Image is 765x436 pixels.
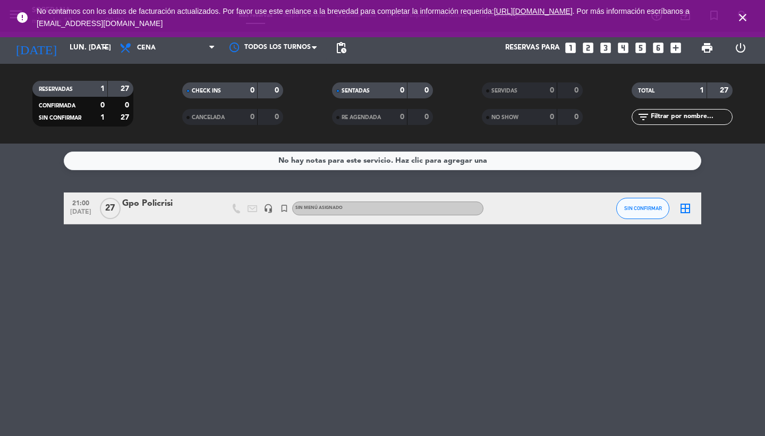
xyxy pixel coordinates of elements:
[616,41,630,55] i: looks_4
[638,88,654,94] span: TOTAL
[669,41,683,55] i: add_box
[400,113,404,121] strong: 0
[581,41,595,55] i: looks_two
[275,113,281,121] strong: 0
[400,87,404,94] strong: 0
[637,111,650,123] i: filter_list
[599,41,613,55] i: looks_3
[121,114,131,121] strong: 27
[37,7,690,28] a: . Por más información escríbanos a [EMAIL_ADDRESS][DOMAIN_NAME]
[67,208,94,221] span: [DATE]
[192,88,221,94] span: CHECK INS
[279,204,289,213] i: turned_in_not
[100,102,105,109] strong: 0
[122,197,212,211] div: Gpo Policrisi
[574,87,581,94] strong: 0
[335,41,347,54] span: pending_actions
[724,32,757,64] div: LOG OUT
[700,87,704,94] strong: 1
[137,44,156,52] span: Cena
[734,41,747,54] i: power_settings_new
[125,102,131,109] strong: 0
[275,87,281,94] strong: 0
[342,115,381,120] span: RE AGENDADA
[624,205,662,211] span: SIN CONFIRMAR
[550,113,554,121] strong: 0
[295,206,343,210] span: Sin menú asignado
[342,88,370,94] span: SENTADAS
[121,85,131,93] strong: 27
[574,113,581,121] strong: 0
[100,114,105,121] strong: 1
[39,103,75,108] span: CONFIRMADA
[263,204,273,213] i: headset_mic
[39,115,81,121] span: SIN CONFIRMAR
[505,44,560,52] span: Reservas para
[650,111,732,123] input: Filtrar por nombre...
[39,87,73,92] span: RESERVADAS
[679,202,692,215] i: border_all
[192,115,225,120] span: CANCELADA
[250,87,254,94] strong: 0
[250,113,254,121] strong: 0
[100,198,121,219] span: 27
[720,87,730,94] strong: 27
[424,113,431,121] strong: 0
[100,85,105,93] strong: 1
[99,41,112,54] i: arrow_drop_down
[278,155,487,167] div: No hay notas para este servicio. Haz clic para agregar una
[616,198,669,219] button: SIN CONFIRMAR
[16,11,29,24] i: error
[424,87,431,94] strong: 0
[634,41,648,55] i: looks_5
[67,196,94,208] span: 21:00
[564,41,577,55] i: looks_one
[736,11,749,24] i: close
[651,41,665,55] i: looks_6
[37,7,690,28] span: No contamos con los datos de facturación actualizados. Por favor use este enlance a la brevedad p...
[491,115,518,120] span: NO SHOW
[494,7,573,15] a: [URL][DOMAIN_NAME]
[550,87,554,94] strong: 0
[491,88,517,94] span: SERVIDAS
[8,36,64,60] i: [DATE]
[701,41,713,54] span: print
